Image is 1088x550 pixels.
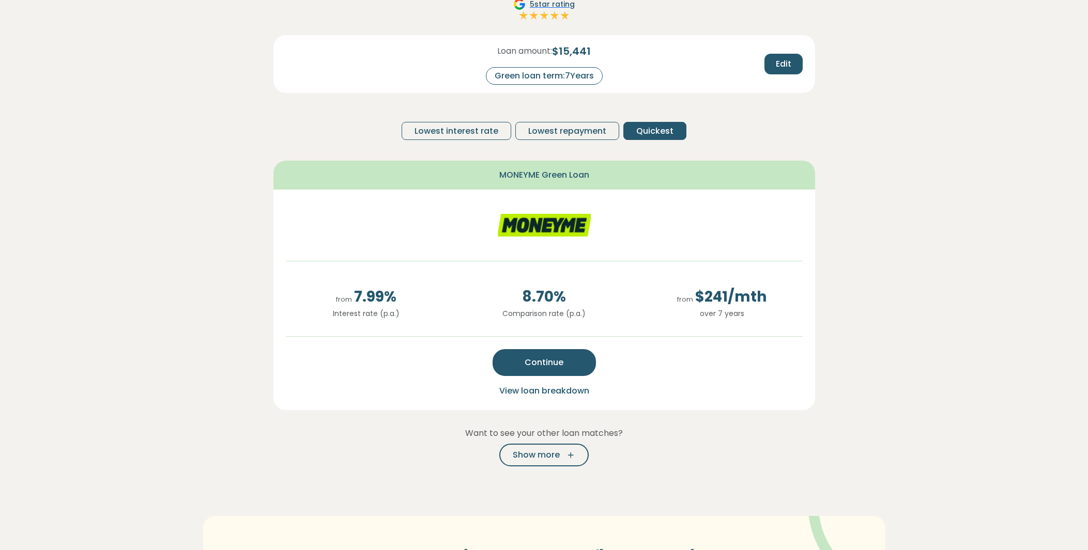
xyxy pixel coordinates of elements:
[402,122,511,140] button: Lowest interest rate
[486,67,603,85] div: Green loan term: 7 Years
[528,125,606,137] span: Lowest repayment
[636,125,673,137] span: Quickest
[525,356,563,369] span: Continue
[286,286,447,308] span: 7.99 %
[518,10,529,21] img: Full star
[776,58,791,70] span: Edit
[499,385,589,397] span: View loan breakdown
[552,43,591,59] span: $ 15,441
[764,54,803,74] button: Edit
[336,295,352,304] span: from
[273,427,815,440] p: Want to see your other loan matches?
[498,202,591,248] img: moneyme logo
[529,10,539,21] img: Full star
[496,384,592,398] button: View loan breakdown
[499,169,589,181] span: MONEYME Green Loan
[464,308,625,319] p: Comparison rate (p.a.)
[641,286,803,308] span: $ 241 /mth
[497,45,552,57] span: Loan amount:
[641,308,803,319] p: over 7 years
[464,286,625,308] span: 8.70 %
[539,10,549,21] img: Full star
[623,122,686,140] button: Quickest
[560,10,570,21] img: Full star
[286,308,447,319] p: Interest rate (p.a.)
[493,349,596,376] button: Continue
[415,125,498,137] span: Lowest interest rate
[549,10,560,21] img: Full star
[513,449,560,461] span: Show more
[515,122,619,140] button: Lowest repayment
[499,444,589,466] button: Show more
[677,295,693,304] span: from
